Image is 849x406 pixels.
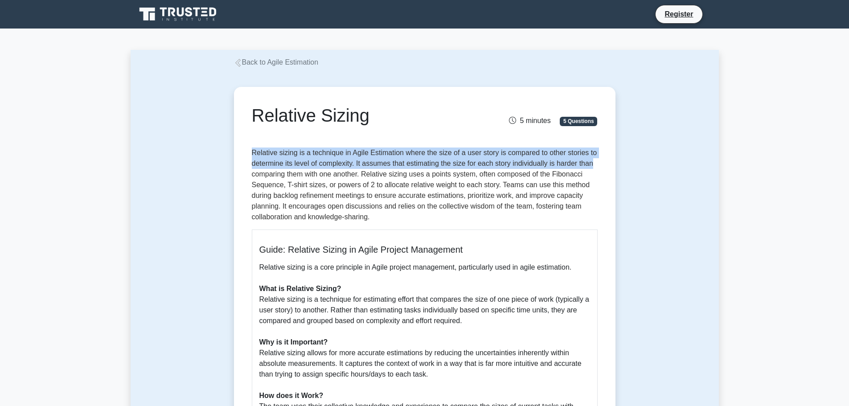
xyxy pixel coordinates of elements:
b: How does it Work? [259,392,324,399]
b: What is Relative Sizing? [259,285,341,292]
span: 5 Questions [560,117,597,126]
h5: Guide: Relative Sizing in Agile Project Management [259,244,590,255]
a: Back to Agile Estimation [234,58,319,66]
span: 5 minutes [509,117,550,124]
h1: Relative Sizing [252,105,479,126]
b: Why is it Important? [259,338,328,346]
a: Register [659,8,698,20]
p: Relative sizing is a technique in Agile Estimation where the size of a user story is compared to ... [252,148,598,222]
